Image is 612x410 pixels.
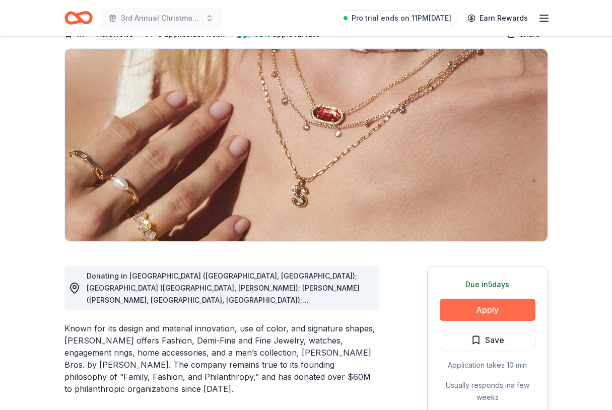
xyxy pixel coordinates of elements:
span: 3rd Annual Christmas Fair [121,12,201,24]
span: • [89,30,92,38]
img: Image for Kendra Scott [65,49,548,241]
div: Application takes 10 min [440,359,535,371]
a: Home [64,6,93,30]
span: Save [485,333,504,347]
a: Pro trial ends on 11PM[DATE] [337,10,457,26]
div: Usually responds in a few weeks [440,379,535,403]
button: Save [440,329,535,351]
div: Known for its design and material innovation, use of color, and signature shapes, [PERSON_NAME] o... [64,322,379,395]
button: 3rd Annual Christmas Fair [101,8,222,28]
div: Due in 5 days [440,279,535,291]
a: Earn Rewards [461,9,534,27]
span: Pro trial ends on 11PM[DATE] [352,12,451,24]
button: Apply [440,299,535,321]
